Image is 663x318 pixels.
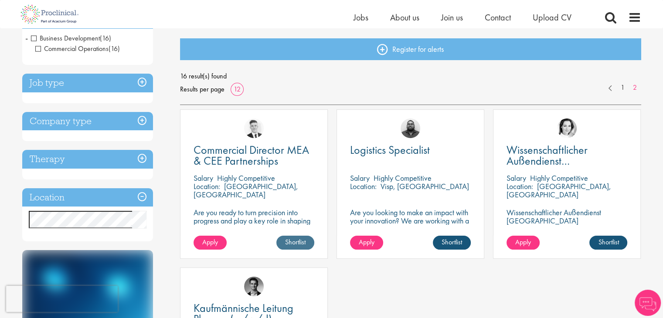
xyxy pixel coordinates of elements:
p: Wissenschaftlicher Außendienst [GEOGRAPHIC_DATA] [507,208,627,225]
p: Highly Competitive [374,173,432,183]
a: Logistics Specialist [350,145,471,156]
a: About us [390,12,419,23]
span: Location: [350,181,377,191]
p: [GEOGRAPHIC_DATA], [GEOGRAPHIC_DATA] [507,181,611,200]
img: Max Slevogt [244,277,264,296]
iframe: reCAPTCHA [6,286,118,312]
p: [GEOGRAPHIC_DATA], [GEOGRAPHIC_DATA] [194,181,298,200]
span: Commercial Director MEA & CEE Partnerships [194,142,309,168]
a: Contact [485,12,511,23]
img: Chatbot [635,290,661,316]
img: Greta Prestel [557,118,577,138]
span: Location: [194,181,220,191]
span: Business Development [31,34,100,43]
a: Register for alerts [180,38,641,60]
a: Join us [441,12,463,23]
span: Results per page [180,83,224,96]
h3: Company type [22,112,153,131]
a: Jobs [354,12,368,23]
p: Highly Competitive [530,173,588,183]
span: 16 result(s) found [180,70,641,83]
a: Shortlist [589,236,627,250]
a: Apply [194,236,227,250]
a: Upload CV [533,12,571,23]
h3: Therapy [22,150,153,169]
a: Commercial Director MEA & CEE Partnerships [194,145,314,166]
span: Wissenschaftlicher Außendienst [GEOGRAPHIC_DATA] [507,142,612,179]
h3: Location [22,188,153,207]
span: Apply [359,237,374,247]
p: Are you ready to turn precision into progress and play a key role in shaping the future of pharma... [194,208,314,233]
a: Wissenschaftlicher Außendienst [GEOGRAPHIC_DATA] [507,145,627,166]
span: Apply [202,237,218,247]
img: Ashley Bennett [401,118,420,138]
a: 2 [629,83,641,93]
p: Highly Competitive [217,173,275,183]
span: Commercial Operations [35,44,120,53]
a: Apply [350,236,383,250]
span: (16) [109,44,120,53]
p: Are you looking to make an impact with your innovation? We are working with a well-established ph... [350,208,471,250]
p: Visp, [GEOGRAPHIC_DATA] [381,181,469,191]
span: Logistics Specialist [350,142,430,157]
span: Location: [507,181,533,191]
span: Business Development [31,34,111,43]
span: - [25,31,28,44]
a: Apply [507,236,540,250]
a: 1 [616,83,629,93]
span: Salary [194,173,213,183]
img: Nicolas Daniel [244,118,264,138]
span: Apply [515,237,531,247]
a: Shortlist [276,236,314,250]
span: Commercial Operations [35,44,109,53]
h3: Job type [22,74,153,92]
span: (16) [100,34,111,43]
a: Shortlist [433,236,471,250]
span: Salary [350,173,370,183]
a: 12 [231,85,244,94]
span: Salary [507,173,526,183]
